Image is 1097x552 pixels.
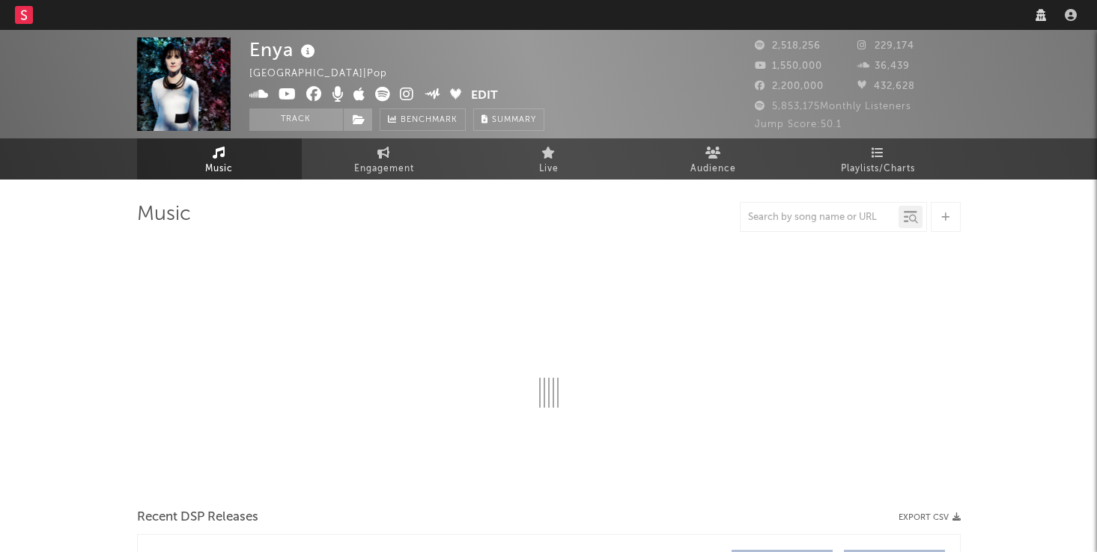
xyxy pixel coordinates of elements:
span: Benchmark [401,111,458,129]
span: Recent DSP Releases [137,509,258,527]
span: 432,628 [857,82,915,91]
span: Music [205,160,233,178]
button: Export CSV [899,513,961,522]
span: Audience [690,160,736,178]
span: 36,439 [857,61,910,71]
span: Playlists/Charts [841,160,915,178]
button: Track [249,108,343,131]
span: Engagement [354,160,414,178]
span: 2,518,256 [755,41,821,51]
span: Jump Score: 50.1 [755,120,842,129]
a: Benchmark [380,108,466,131]
a: Music [137,138,302,180]
span: 5,853,175 Monthly Listeners [755,102,911,111]
input: Search by song name or URL [741,212,899,224]
a: Playlists/Charts [796,138,961,180]
span: 1,550,000 [755,61,822,71]
span: Summary [492,116,536,124]
button: Edit [471,87,498,105]
a: Audience [631,138,796,180]
span: Live [539,160,559,178]
a: Engagement [302,138,467,180]
div: [GEOGRAPHIC_DATA] | Pop [249,65,404,83]
span: 229,174 [857,41,914,51]
div: Enya [249,37,319,62]
span: 2,200,000 [755,82,824,91]
button: Summary [473,108,544,131]
a: Live [467,138,631,180]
